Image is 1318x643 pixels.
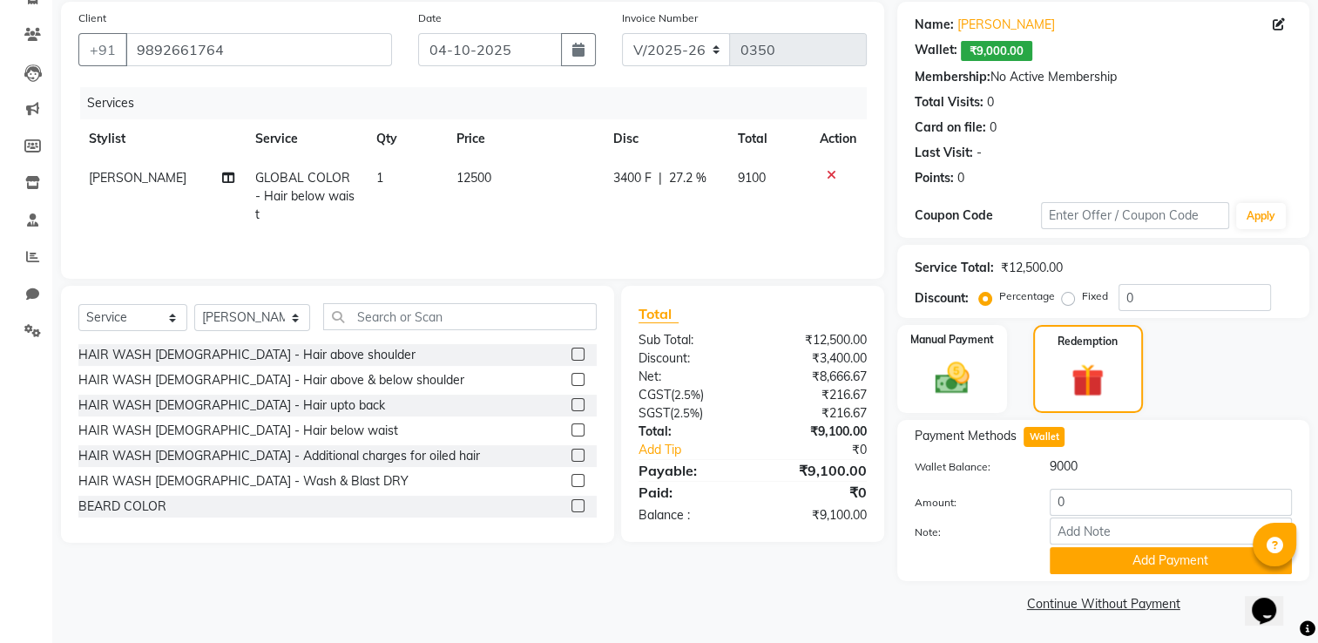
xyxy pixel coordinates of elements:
span: CGST [639,387,671,403]
a: Continue Without Payment [901,595,1306,613]
div: Last Visit: [915,144,973,162]
label: Client [78,10,106,26]
img: _gift.svg [1061,360,1114,401]
div: Wallet: [915,41,957,61]
div: HAIR WASH [DEMOGRAPHIC_DATA] - Hair upto back [78,396,385,415]
input: Enter Offer / Coupon Code [1041,202,1229,229]
div: Points: [915,169,954,187]
div: ₹9,100.00 [753,423,880,441]
div: Total: [625,423,753,441]
div: Name: [915,16,954,34]
span: [PERSON_NAME] [89,170,186,186]
div: ₹8,666.67 [753,368,880,386]
label: Redemption [1058,334,1118,349]
div: No Active Membership [915,68,1292,86]
div: - [977,144,982,162]
button: Add Payment [1050,547,1292,574]
div: ₹0 [753,482,880,503]
span: Payment Methods [915,427,1017,445]
div: Paid: [625,482,753,503]
span: 2.5% [674,388,700,402]
input: Search by Name/Mobile/Email/Code [125,33,392,66]
div: Discount: [625,349,753,368]
th: Service [245,119,366,159]
span: 9100 [738,170,766,186]
div: ( ) [625,386,753,404]
iframe: chat widget [1245,573,1301,626]
span: Wallet [1024,427,1065,447]
img: _cash.svg [924,358,980,398]
div: Sub Total: [625,331,753,349]
div: ( ) [625,404,753,423]
span: 2.5% [673,406,700,420]
div: 0 [987,93,994,112]
label: Percentage [999,288,1055,304]
div: 0 [957,169,964,187]
input: Add Note [1050,518,1292,545]
div: Net: [625,368,753,386]
label: Invoice Number [622,10,698,26]
span: ₹9,000.00 [961,41,1032,61]
div: 0 [990,118,997,137]
div: Services [80,87,880,119]
label: Note: [902,525,1036,540]
div: HAIR WASH [DEMOGRAPHIC_DATA] - Additional charges for oiled hair [78,447,480,465]
div: HAIR WASH [DEMOGRAPHIC_DATA] - Hair above & below shoulder [78,371,464,389]
span: 3400 F [613,169,652,187]
div: HAIR WASH [DEMOGRAPHIC_DATA] - Hair above shoulder [78,346,416,364]
div: ₹216.67 [753,386,880,404]
span: 27.2 % [669,169,706,187]
div: Discount: [915,289,969,308]
div: Card on file: [915,118,986,137]
div: 9000 [1037,457,1305,476]
div: ₹9,100.00 [753,460,880,481]
div: HAIR WASH [DEMOGRAPHIC_DATA] - Wash & Blast DRY [78,472,409,491]
div: ₹12,500.00 [753,331,880,349]
span: GLOBAL COLOR - Hair below waist [255,170,355,222]
span: SGST [639,405,670,421]
a: Add Tip [625,441,774,459]
div: HAIR WASH [DEMOGRAPHIC_DATA] - Hair below waist [78,422,398,440]
label: Date [418,10,442,26]
span: Total [639,305,679,323]
div: Service Total: [915,259,994,277]
span: 12500 [456,170,491,186]
th: Stylist [78,119,245,159]
div: Balance : [625,506,753,525]
div: Coupon Code [915,206,1040,225]
div: ₹0 [774,441,881,459]
input: Amount [1050,489,1292,516]
div: ₹216.67 [753,404,880,423]
span: | [659,169,662,187]
button: Apply [1236,203,1286,229]
div: ₹12,500.00 [1001,259,1063,277]
span: 1 [376,170,383,186]
label: Fixed [1082,288,1108,304]
button: +91 [78,33,127,66]
div: ₹9,100.00 [753,506,880,525]
th: Price [446,119,603,159]
label: Amount: [902,495,1036,511]
div: Total Visits: [915,93,983,112]
a: [PERSON_NAME] [957,16,1055,34]
label: Manual Payment [910,332,994,348]
input: Search or Scan [323,303,597,330]
div: Membership: [915,68,990,86]
div: ₹3,400.00 [753,349,880,368]
th: Disc [603,119,727,159]
th: Total [727,119,809,159]
th: Action [809,119,867,159]
label: Wallet Balance: [902,459,1036,475]
div: Payable: [625,460,753,481]
div: BEARD COLOR [78,497,166,516]
th: Qty [366,119,446,159]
